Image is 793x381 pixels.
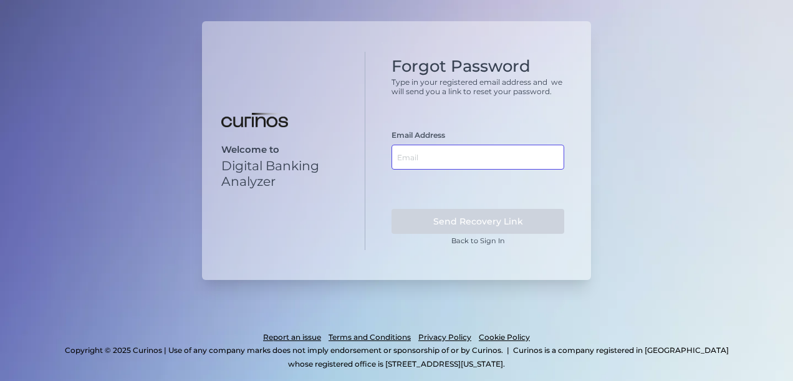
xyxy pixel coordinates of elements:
[221,158,353,189] p: Digital Banking Analyzer
[418,330,471,344] a: Privacy Policy
[288,345,729,369] p: Curinos is a company registered in [GEOGRAPHIC_DATA] whose registered office is [STREET_ADDRESS][...
[451,236,505,245] a: Back to Sign In
[392,57,564,76] h1: Forgot Password
[479,330,530,344] a: Cookie Policy
[392,130,445,140] label: Email Address
[329,330,411,344] a: Terms and Conditions
[392,77,564,96] p: Type in your registered email address and we will send you a link to reset your password.
[221,113,288,128] img: Digital Banking Analyzer
[392,145,564,170] input: Email
[392,209,564,234] button: Send Recovery Link
[65,345,503,355] p: Copyright © 2025 Curinos | Use of any company marks does not imply endorsement or sponsorship of ...
[221,144,353,155] p: Welcome to
[263,330,321,344] a: Report an issue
